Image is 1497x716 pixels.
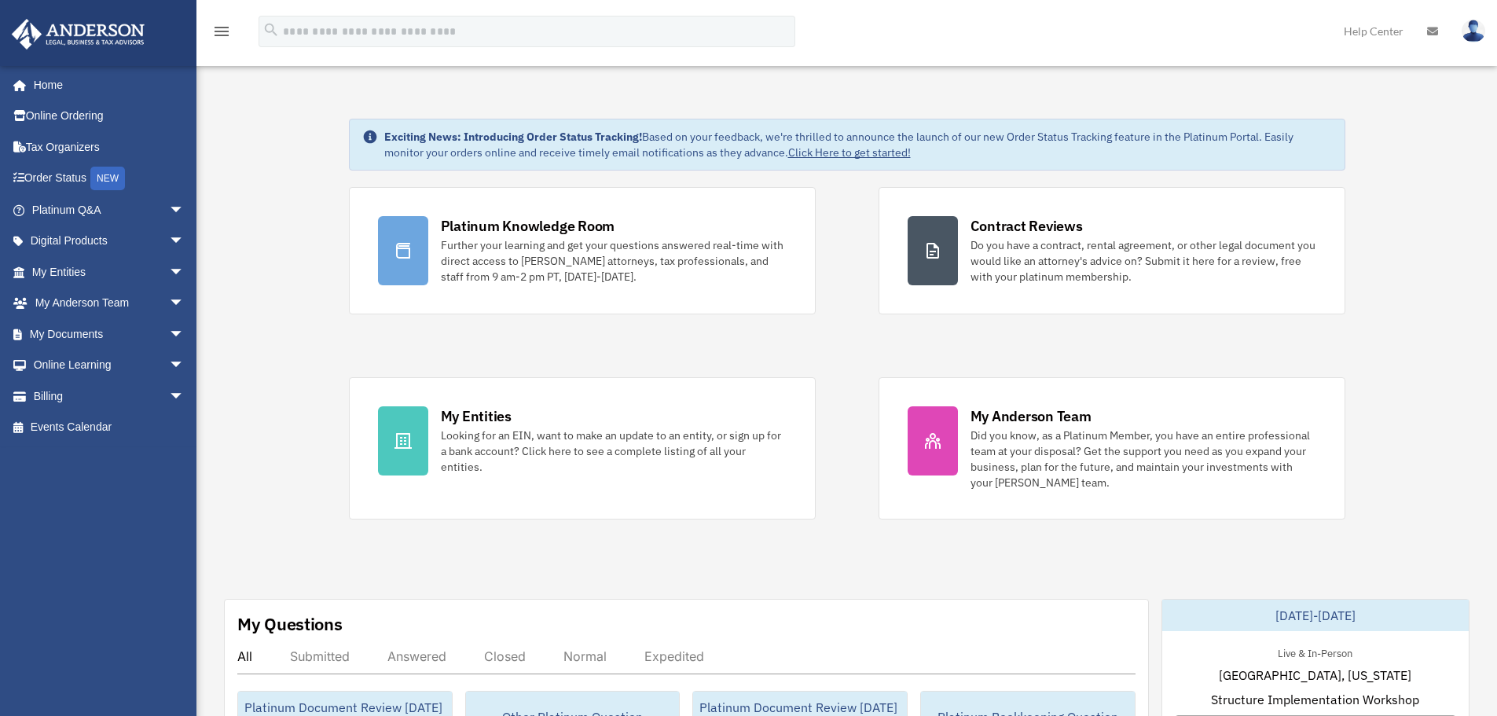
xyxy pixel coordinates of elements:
div: Contract Reviews [970,216,1083,236]
a: Online Learningarrow_drop_down [11,350,208,381]
a: Online Ordering [11,101,208,132]
a: Platinum Knowledge Room Further your learning and get your questions answered real-time with dire... [349,187,816,314]
a: Billingarrow_drop_down [11,380,208,412]
div: My Entities [441,406,512,426]
span: arrow_drop_down [169,194,200,226]
span: Structure Implementation Workshop [1211,690,1419,709]
i: menu [212,22,231,41]
span: arrow_drop_down [169,288,200,320]
span: arrow_drop_down [169,226,200,258]
a: menu [212,28,231,41]
div: All [237,648,252,664]
span: arrow_drop_down [169,256,200,288]
div: NEW [90,167,125,190]
a: Contract Reviews Do you have a contract, rental agreement, or other legal document you would like... [879,187,1345,314]
span: arrow_drop_down [169,380,200,413]
div: Live & In-Person [1265,644,1365,660]
a: Home [11,69,200,101]
a: My Anderson Team Did you know, as a Platinum Member, you have an entire professional team at your... [879,377,1345,520]
div: Platinum Knowledge Room [441,216,615,236]
a: Events Calendar [11,412,208,443]
div: Do you have a contract, rental agreement, or other legal document you would like an attorney's ad... [970,237,1316,285]
a: My Anderson Teamarrow_drop_down [11,288,208,319]
a: Digital Productsarrow_drop_down [11,226,208,257]
img: User Pic [1462,20,1485,42]
a: Click Here to get started! [788,145,911,160]
span: arrow_drop_down [169,318,200,351]
div: Looking for an EIN, want to make an update to an entity, or sign up for a bank account? Click her... [441,428,787,475]
a: Platinum Q&Aarrow_drop_down [11,194,208,226]
img: Anderson Advisors Platinum Portal [7,19,149,50]
div: Answered [387,648,446,664]
div: Further your learning and get your questions answered real-time with direct access to [PERSON_NAM... [441,237,787,285]
a: My Entitiesarrow_drop_down [11,256,208,288]
strong: Exciting News: Introducing Order Status Tracking! [384,130,642,144]
div: Submitted [290,648,350,664]
div: Closed [484,648,526,664]
div: My Anderson Team [970,406,1092,426]
a: My Documentsarrow_drop_down [11,318,208,350]
div: My Questions [237,612,343,636]
span: arrow_drop_down [169,350,200,382]
div: Normal [563,648,607,664]
a: My Entities Looking for an EIN, want to make an update to an entity, or sign up for a bank accoun... [349,377,816,520]
i: search [262,21,280,39]
div: Based on your feedback, we're thrilled to announce the launch of our new Order Status Tracking fe... [384,129,1332,160]
a: Order StatusNEW [11,163,208,195]
a: Tax Organizers [11,131,208,163]
div: [DATE]-[DATE] [1162,600,1469,631]
div: Did you know, as a Platinum Member, you have an entire professional team at your disposal? Get th... [970,428,1316,490]
div: Expedited [644,648,704,664]
span: [GEOGRAPHIC_DATA], [US_STATE] [1219,666,1411,685]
